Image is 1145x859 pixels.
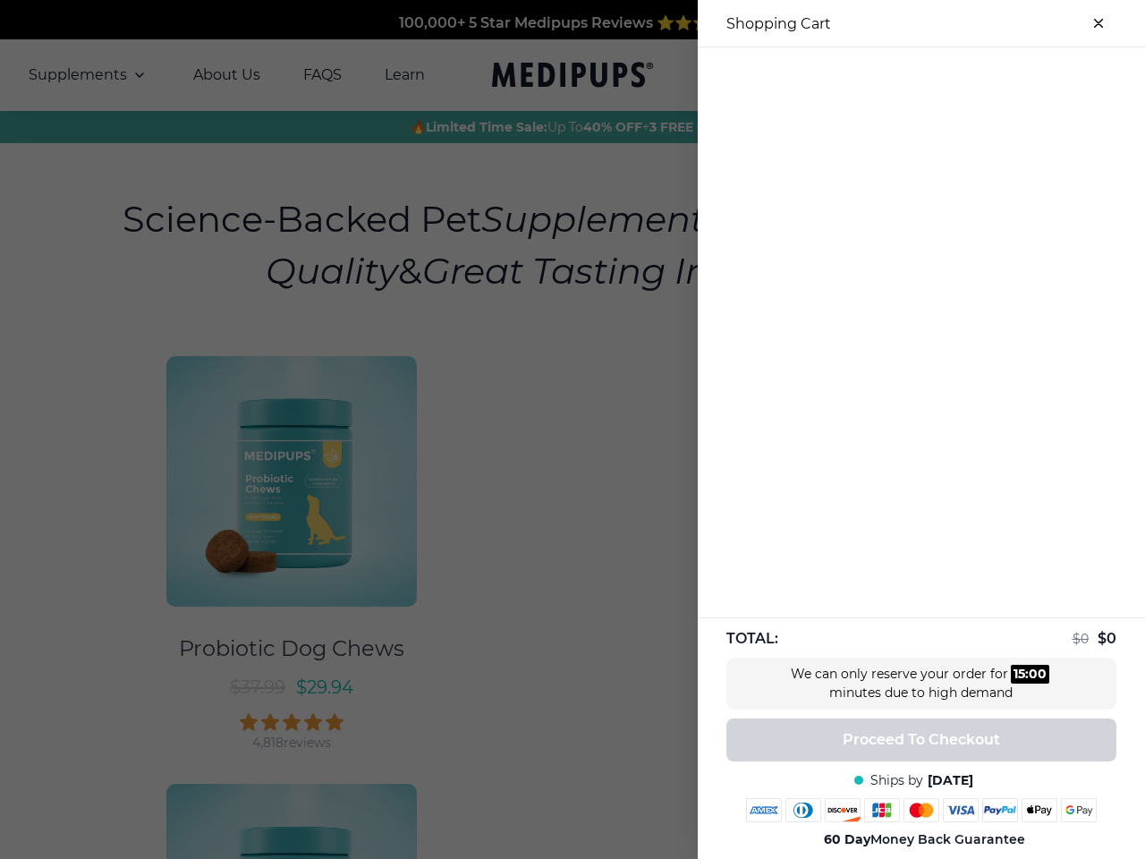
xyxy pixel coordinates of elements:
img: paypal [982,798,1018,822]
img: visa [943,798,979,822]
div: 00 [1029,665,1047,684]
img: diners-club [785,798,821,822]
span: Money Back Guarantee [825,831,1026,848]
button: close-cart [1081,5,1116,41]
img: apple [1022,798,1057,822]
img: google [1061,798,1097,822]
img: jcb [864,798,900,822]
span: TOTAL: [726,629,778,649]
img: mastercard [903,798,939,822]
span: [DATE] [928,772,973,789]
div: We can only reserve your order for minutes due to high demand [787,665,1056,702]
strong: 60 Day [825,831,871,847]
div: 15 [1014,665,1025,684]
h3: Shopping Cart [726,15,831,32]
div: : [1011,665,1049,684]
span: Ships by [870,772,923,789]
img: amex [746,798,782,822]
span: $ 0 [1098,630,1116,647]
img: discover [825,798,861,822]
span: $ 0 [1073,631,1089,647]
